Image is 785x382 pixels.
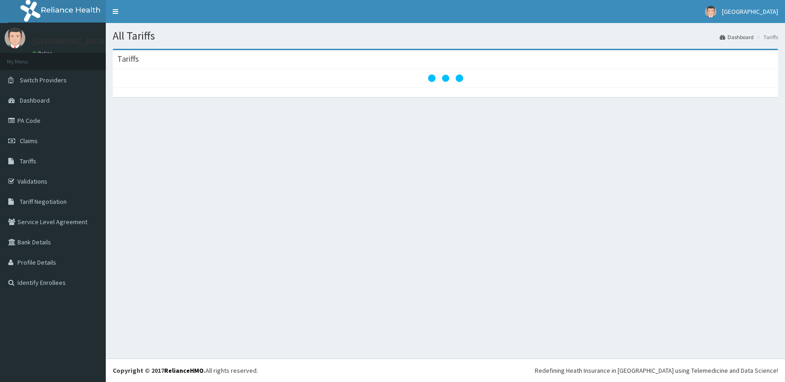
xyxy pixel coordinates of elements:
[20,197,67,206] span: Tariff Negotiation
[427,60,464,97] svg: audio-loading
[20,137,38,145] span: Claims
[720,33,754,41] a: Dashboard
[535,366,778,375] div: Redefining Heath Insurance in [GEOGRAPHIC_DATA] using Telemedicine and Data Science!
[164,366,204,375] a: RelianceHMO
[722,7,778,16] span: [GEOGRAPHIC_DATA]
[113,366,206,375] strong: Copyright © 2017 .
[20,76,67,84] span: Switch Providers
[113,30,778,42] h1: All Tariffs
[106,359,785,382] footer: All rights reserved.
[32,50,54,57] a: Online
[5,28,25,48] img: User Image
[705,6,716,17] img: User Image
[20,157,36,165] span: Tariffs
[32,37,108,46] p: [GEOGRAPHIC_DATA]
[117,55,139,63] h3: Tariffs
[20,96,50,104] span: Dashboard
[755,33,778,41] li: Tariffs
